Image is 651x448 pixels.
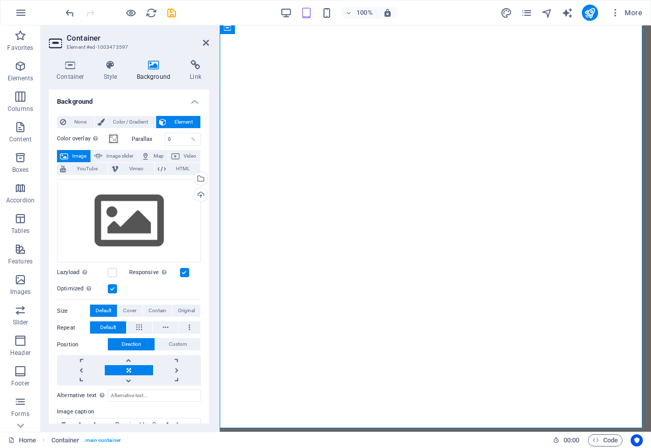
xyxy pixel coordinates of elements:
label: Lazyload [57,266,108,279]
button: Paragraph Format [57,419,74,431]
button: Underline (Ctrl+U) [136,419,148,431]
button: Default [90,321,126,334]
div: % [186,133,200,145]
span: YouTube [69,163,105,175]
button: design [500,7,513,19]
button: Video [168,150,200,162]
nav: breadcrumb [51,434,121,446]
button: Vimeo [108,163,154,175]
button: Italic (Ctrl+I) [124,419,136,431]
span: Element [169,116,197,128]
button: Image [57,150,91,162]
i: Publish [584,7,596,19]
p: Footer [11,379,29,387]
button: Strikethrough [148,419,160,431]
p: Elements [8,74,34,82]
i: Save (Ctrl+S) [166,7,177,19]
button: Usercentrics [631,434,643,446]
button: Color / Gradient [95,116,156,128]
button: Colors [160,419,171,431]
h4: Container [49,60,96,81]
span: Default [100,321,116,334]
button: navigator [541,7,553,19]
p: Accordion [6,196,35,204]
p: Features [8,257,33,265]
h4: Background [49,89,209,108]
p: Boxes [12,166,29,174]
button: Original [172,305,200,317]
span: Default [96,305,111,317]
h2: Container [67,34,209,43]
button: undo [64,7,76,19]
h3: Element #ed-1003473597 [67,43,189,52]
label: Size [57,305,90,317]
span: Image [71,150,87,162]
label: Alternative text [57,390,108,402]
button: Cover [117,305,142,317]
h4: Link [182,60,209,81]
p: Content [9,135,32,143]
button: Font Family [74,419,90,431]
button: Element [156,116,200,128]
div: Select files from the file manager, stock photos, or upload file(s) [57,180,201,263]
p: Forms [11,410,29,418]
button: Code [588,434,623,446]
i: Pages (Ctrl+Alt+S) [521,7,532,19]
i: Navigator [541,7,553,19]
button: YouTube [57,163,108,175]
button: Icons [171,419,183,431]
span: Video [183,150,197,162]
button: Font Size [90,419,106,431]
span: Cover [123,305,136,317]
button: Map [138,150,168,162]
p: Columns [8,105,33,113]
button: HTML [155,163,200,175]
h4: Background [129,60,183,81]
button: None [57,116,94,128]
label: Repeat [57,322,90,334]
span: Original [178,305,195,317]
span: 00 00 [564,434,579,446]
span: Contain [149,305,166,317]
i: On resize automatically adjust zoom level to fit chosen device. [383,8,392,17]
a: Home [8,434,36,446]
button: Contain [143,305,172,317]
input: Alternative text... [108,390,201,402]
button: pages [521,7,533,19]
label: Responsive [129,266,180,279]
span: Vimeo [122,163,151,175]
button: text_generator [561,7,574,19]
span: . main-container [83,434,121,446]
button: save [165,7,177,19]
button: Bold (Ctrl+B) [111,419,124,431]
i: Undo: Change background (Ctrl+Z) [64,7,76,19]
span: Direction [122,338,141,350]
button: Default [90,305,117,317]
button: Custom [155,338,200,350]
p: Header [10,349,31,357]
i: AI Writer [561,7,573,19]
i: Reload page [145,7,157,19]
label: Image caption [57,406,201,418]
span: Code [593,434,618,446]
span: Click to select. Double-click to edit [51,434,80,446]
h6: 100% [357,7,373,19]
button: Direction [108,338,155,350]
button: 100% [341,7,377,19]
button: publish [582,5,598,21]
label: Color overlay [57,133,108,145]
span: Custom [169,338,187,350]
span: None [69,116,91,128]
p: Tables [11,227,29,235]
span: Color / Gradient [108,116,153,128]
p: Slider [13,318,28,326]
span: HTML [169,163,197,175]
span: : [571,436,572,444]
span: Image slider [105,150,134,162]
label: Position [57,339,108,351]
h4: Style [96,60,129,81]
p: Favorites [7,44,33,52]
p: Images [10,288,31,296]
label: Parallax [132,136,165,142]
h6: Session time [553,434,580,446]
